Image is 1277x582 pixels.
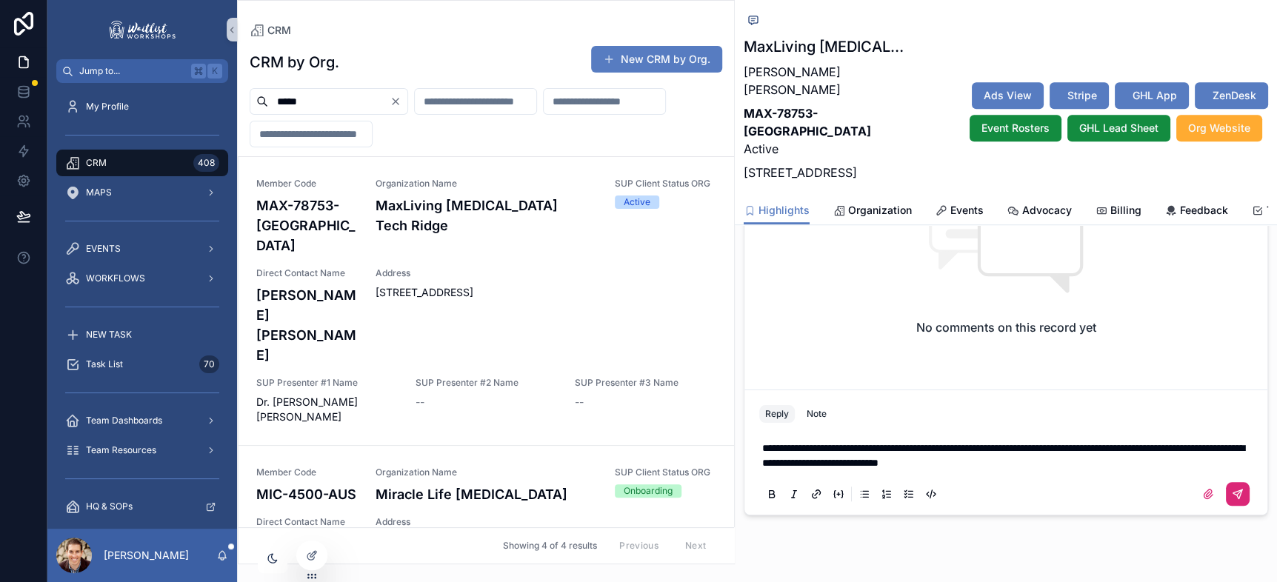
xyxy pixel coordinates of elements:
[503,540,597,552] span: Showing 4 of 4 results
[376,267,716,279] span: Address
[984,88,1032,103] span: Ads View
[744,63,906,98] p: [PERSON_NAME] [PERSON_NAME]
[86,272,145,284] span: WORKFLOWS
[199,355,219,373] div: 70
[250,52,339,73] h1: CRM by Org.
[256,178,358,190] span: Member Code
[936,197,984,227] a: Events
[807,408,827,420] div: Note
[1067,115,1170,141] button: GHL Lead Sheet
[86,501,133,512] span: HQ & SOPs
[575,395,584,409] span: --
[256,267,358,279] span: Direct Contact Name
[1067,88,1097,103] span: Stripe
[1188,121,1250,136] span: Org Website
[416,395,424,409] span: --
[1022,203,1072,218] span: Advocacy
[56,437,228,464] a: Team Resources
[239,157,734,445] a: Member CodeMAX-78753-[GEOGRAPHIC_DATA]Organization NameMaxLiving [MEDICAL_DATA] Tech RidgeSUP Cli...
[575,377,716,389] span: SUP Presenter #3 Name
[56,93,228,120] a: My Profile
[376,178,597,190] span: Organization Name
[86,329,132,341] span: NEW TASK
[1079,121,1158,136] span: GHL Lead Sheet
[1195,82,1268,109] button: ZenDesk
[256,285,358,365] h4: [PERSON_NAME] [PERSON_NAME]
[79,65,185,77] span: Jump to...
[86,101,129,113] span: My Profile
[1007,197,1072,227] a: Advocacy
[848,203,912,218] span: Organization
[56,321,228,348] a: NEW TASK
[56,235,228,262] a: EVENTS
[256,195,358,255] h4: MAX-78753-[GEOGRAPHIC_DATA]
[86,444,156,456] span: Team Resources
[376,484,597,504] h4: Miracle Life [MEDICAL_DATA]
[256,466,358,478] span: Member Code
[1180,203,1228,218] span: Feedback
[376,516,716,528] span: Address
[56,351,228,378] a: Task List70
[56,493,228,520] a: HQ & SOPs
[107,18,178,41] img: App logo
[759,405,795,423] button: Reply
[104,548,189,563] p: [PERSON_NAME]
[744,36,906,57] h1: MaxLiving [MEDICAL_DATA] Tech Ridge
[1213,88,1256,103] span: ZenDesk
[970,115,1061,141] button: Event Rosters
[267,23,291,38] span: CRM
[624,484,673,498] div: Onboarding
[744,164,906,181] p: [STREET_ADDRESS]
[256,395,398,424] span: Dr. [PERSON_NAME] [PERSON_NAME]
[209,65,221,77] span: K
[591,46,722,73] button: New CRM by Org.
[86,358,123,370] span: Task List
[256,377,398,389] span: SUP Presenter #1 Name
[615,178,716,190] span: SUP Client Status ORG
[744,104,906,158] p: Active
[56,150,228,176] a: CRM408
[256,516,358,528] span: Direct Contact Name
[56,265,228,292] a: WORKFLOWS
[250,23,291,38] a: CRM
[86,187,112,198] span: MAPS
[916,318,1096,336] h2: No comments on this record yet
[615,466,716,478] span: SUP Client Status ORG
[376,195,597,235] h4: MaxLiving [MEDICAL_DATA] Tech Ridge
[376,466,597,478] span: Organization Name
[833,197,912,227] a: Organization
[56,179,228,206] a: MAPS
[758,203,810,218] span: Highlights
[981,121,1050,136] span: Event Rosters
[972,82,1044,109] button: Ads View
[1110,203,1141,218] span: Billing
[1176,115,1262,141] button: Org Website
[390,96,407,107] button: Clear
[801,405,833,423] button: Note
[56,59,228,83] button: Jump to...K
[1096,197,1141,227] a: Billing
[1050,82,1109,109] button: Stripe
[86,243,121,255] span: EVENTS
[256,484,358,504] h4: MIC-4500-AUS
[1115,82,1189,109] button: GHL App
[376,285,716,300] span: [STREET_ADDRESS]
[1165,197,1228,227] a: Feedback
[193,154,219,172] div: 408
[744,197,810,225] a: Highlights
[86,157,107,169] span: CRM
[56,407,228,434] a: Team Dashboards
[744,106,871,138] strong: MAX-78753-[GEOGRAPHIC_DATA]
[86,415,162,427] span: Team Dashboards
[47,83,237,529] div: scrollable content
[416,377,557,389] span: SUP Presenter #2 Name
[624,195,650,209] div: Active
[1133,88,1177,103] span: GHL App
[950,203,984,218] span: Events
